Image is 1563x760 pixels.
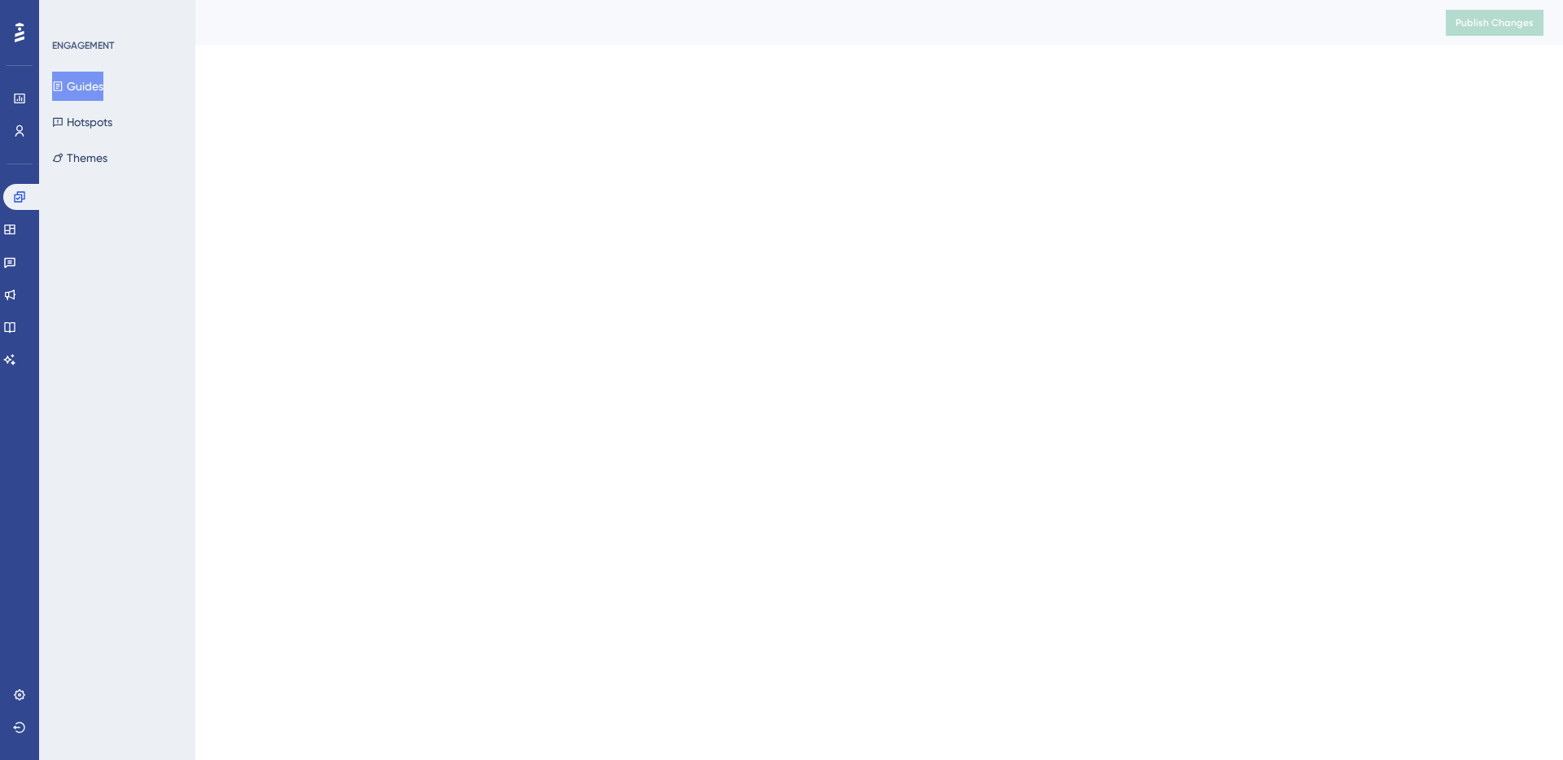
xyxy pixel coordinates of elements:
button: Publish Changes [1446,10,1543,36]
button: Guides [52,72,103,101]
span: Publish Changes [1456,16,1534,29]
button: Hotspots [52,107,112,137]
div: ENGAGEMENT [52,39,114,52]
button: Themes [52,143,107,173]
